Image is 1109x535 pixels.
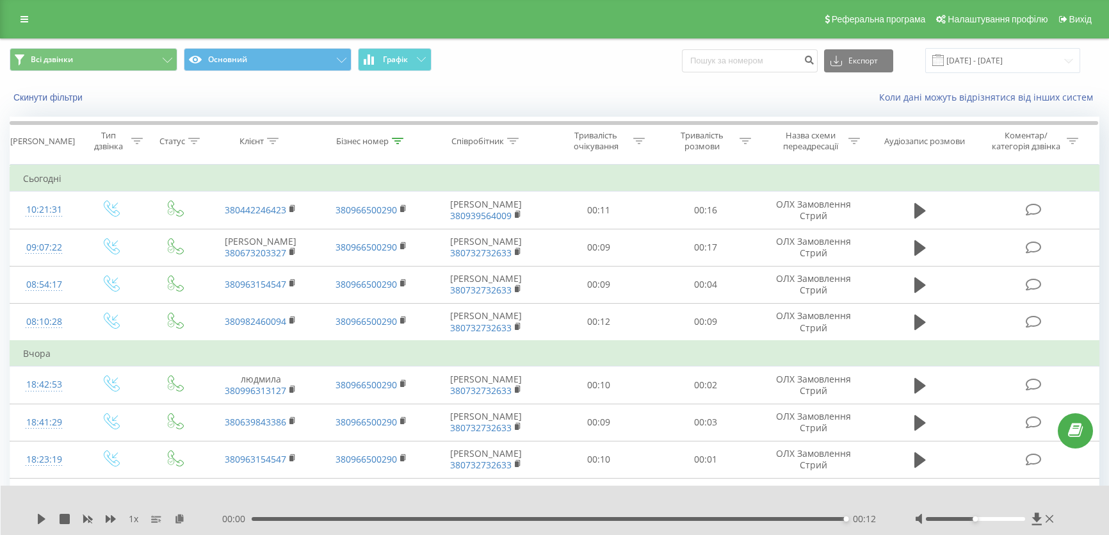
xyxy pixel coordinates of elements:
[759,366,870,404] td: ОЛХ Замовлення Стрий
[546,478,652,515] td: 00:17
[652,478,759,515] td: 04:04
[652,266,759,303] td: 00:04
[336,136,389,147] div: Бізнес номер
[546,404,652,441] td: 00:09
[652,404,759,441] td: 00:03
[23,447,65,472] div: 18:23:19
[682,49,818,72] input: Пошук за номером
[10,48,177,71] button: Всі дзвінки
[426,303,546,341] td: [PERSON_NAME]
[336,204,397,216] a: 380966500290
[336,241,397,253] a: 380966500290
[23,309,65,334] div: 08:10:28
[652,441,759,478] td: 00:01
[426,441,546,478] td: [PERSON_NAME]
[562,130,630,152] div: Тривалість очікування
[652,192,759,229] td: 00:16
[129,513,138,525] span: 1 x
[832,14,926,24] span: Реферальна програма
[759,478,870,515] td: ОЛХ Замовлення Стрий
[948,14,1048,24] span: Налаштування профілю
[90,130,128,152] div: Тип дзвінка
[225,416,286,428] a: 380639843386
[450,384,512,397] a: 380732732633
[450,284,512,296] a: 380732732633
[31,54,73,65] span: Всі дзвінки
[426,192,546,229] td: [PERSON_NAME]
[884,136,965,147] div: Аудіозапис розмови
[225,453,286,465] a: 380963154547
[652,303,759,341] td: 00:09
[451,136,504,147] div: Співробітник
[10,341,1099,366] td: Вчора
[222,513,252,525] span: 00:00
[759,266,870,303] td: ОЛХ Замовлення Стрий
[426,366,546,404] td: [PERSON_NAME]
[450,459,512,471] a: 380732732633
[336,379,397,391] a: 380966500290
[668,130,736,152] div: Тривалість розмови
[426,478,546,515] td: [PERSON_NAME]
[336,278,397,290] a: 380966500290
[450,247,512,259] a: 380732732633
[777,130,845,152] div: Назва схеми переадресації
[546,266,652,303] td: 00:09
[225,247,286,259] a: 380673203327
[10,136,75,147] div: [PERSON_NAME]
[23,272,65,297] div: 08:54:17
[225,315,286,327] a: 380982460094
[546,441,652,478] td: 00:10
[652,229,759,266] td: 00:17
[225,384,286,397] a: 380996313127
[206,229,316,266] td: [PERSON_NAME]
[23,410,65,435] div: 18:41:29
[1065,463,1096,493] iframe: Intercom live chat
[239,136,264,147] div: Клієнт
[546,192,652,229] td: 00:11
[759,441,870,478] td: ОЛХ Замовлення Стрий
[206,366,316,404] td: людмила
[426,266,546,303] td: [PERSON_NAME]
[23,372,65,397] div: 18:42:53
[23,484,65,509] div: 14:18:20
[426,229,546,266] td: [PERSON_NAME]
[450,422,512,434] a: 380732732633
[358,48,432,71] button: Графік
[759,303,870,341] td: ОЛХ Замовлення Стрий
[879,91,1099,103] a: Коли дані можуть відрізнятися вiд інших систем
[1069,14,1092,24] span: Вихід
[973,516,978,522] div: Accessibility label
[184,48,352,71] button: Основний
[652,366,759,404] td: 00:02
[225,278,286,290] a: 380963154547
[759,192,870,229] td: ОЛХ Замовлення Стрий
[759,404,870,441] td: ОЛХ Замовлення Стрий
[225,204,286,216] a: 380442246423
[23,235,65,260] div: 09:07:22
[824,49,893,72] button: Експорт
[10,166,1099,192] td: Сьогодні
[759,229,870,266] td: ОЛХ Замовлення Стрий
[159,136,185,147] div: Статус
[546,229,652,266] td: 00:09
[546,366,652,404] td: 00:10
[844,516,849,522] div: Accessibility label
[336,453,397,465] a: 380966500290
[989,130,1064,152] div: Коментар/категорія дзвінка
[426,404,546,441] td: [PERSON_NAME]
[23,197,65,222] div: 10:21:31
[546,303,652,341] td: 00:12
[450,210,512,222] a: 380939564009
[336,315,397,327] a: 380966500290
[853,513,876,525] span: 00:12
[450,322,512,334] a: 380732732633
[10,92,89,103] button: Скинути фільтри
[383,55,408,64] span: Графік
[336,416,397,428] a: 380966500290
